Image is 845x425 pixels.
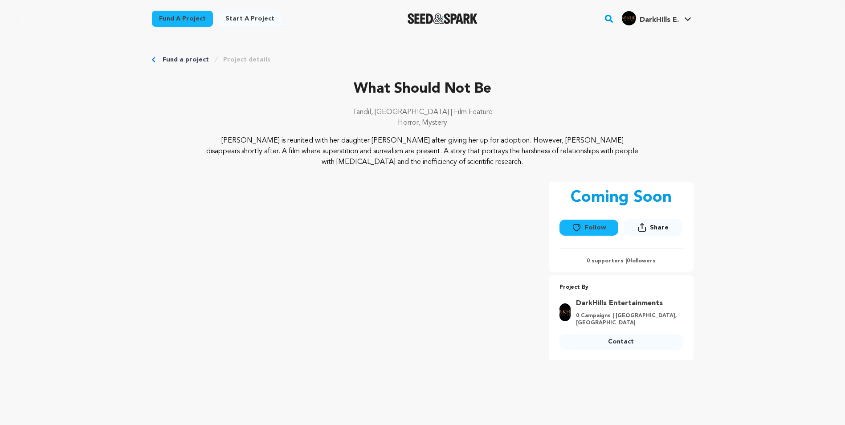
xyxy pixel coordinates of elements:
[576,312,678,327] p: 0 Campaigns | [GEOGRAPHIC_DATA], [GEOGRAPHIC_DATA]
[559,303,571,321] img: b43f3a461490f4a4.jpg
[152,118,694,128] p: Horror, Mystery
[559,220,618,236] button: Follow
[152,78,694,100] p: What Should Not Be
[650,223,669,232] span: Share
[624,219,682,236] button: Share
[408,13,478,24] img: Seed&Spark Logo Dark Mode
[559,257,683,265] p: 0 supporters | followers
[640,16,679,24] span: DarkHills E.
[223,55,270,64] a: Project details
[559,282,683,293] p: Project By
[576,298,678,309] a: Goto DarkHills Entertainments profile
[622,11,679,25] div: DarkHills E.'s Profile
[206,135,639,168] p: [PERSON_NAME] is reunited with her daughter [PERSON_NAME] after giving her up for adoption. Howev...
[622,11,636,25] img: b43f3a461490f4a4.jpg
[408,13,478,24] a: Seed&Spark Homepage
[620,9,693,28] span: DarkHills E.'s Profile
[163,55,209,64] a: Fund a project
[218,11,282,27] a: Start a project
[620,9,693,25] a: DarkHills E.'s Profile
[152,55,694,64] div: Breadcrumb
[624,219,682,239] span: Share
[627,258,630,264] span: 0
[152,11,213,27] a: Fund a project
[559,334,683,350] a: Contact
[571,189,672,207] p: Coming Soon
[152,107,694,118] p: Tandil, [GEOGRAPHIC_DATA] | Film Feature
